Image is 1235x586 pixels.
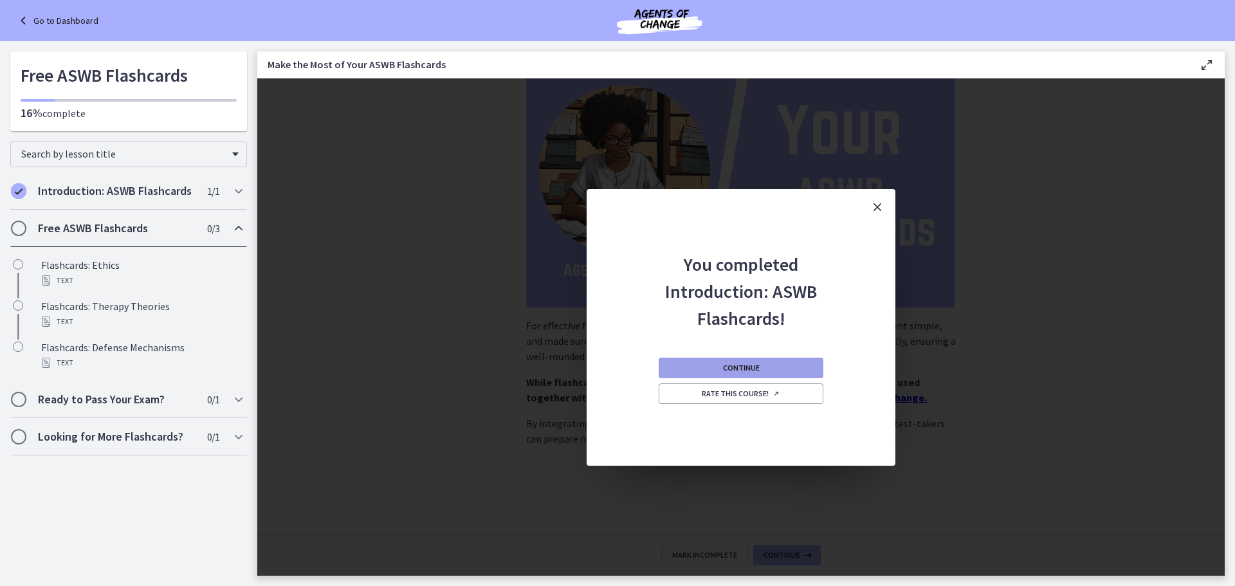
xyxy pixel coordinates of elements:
h3: Make the Most of Your ASWB Flashcards [268,57,1178,72]
i: Completed [11,183,26,199]
button: Close [859,189,895,225]
h1: Free ASWB Flashcards [21,62,237,89]
span: 0 / 3 [207,221,219,236]
a: Rate this course! Opens in a new window [659,383,823,404]
span: 0 / 1 [207,392,219,407]
span: 16% [21,105,42,120]
a: Go to Dashboard [15,13,98,28]
h2: Free ASWB Flashcards [38,221,195,236]
span: Search by lesson title [21,147,226,160]
h2: You completed Introduction: ASWB Flashcards! [656,225,826,332]
img: Agents of Change Social Work Test Prep [582,5,736,36]
span: Continue [723,363,760,373]
button: Continue [659,358,823,378]
i: Opens in a new window [773,390,780,398]
div: Text [41,273,242,288]
span: 1 / 1 [207,183,219,199]
div: Search by lesson title [10,142,247,167]
div: Flashcards: Defense Mechanisms [41,340,242,371]
h2: Introduction: ASWB Flashcards [38,183,195,199]
p: complete [21,105,237,121]
div: Text [41,355,242,371]
div: Flashcards: Therapy Theories [41,298,242,329]
div: Flashcards: Ethics [41,257,242,288]
div: Text [41,314,242,329]
h2: Ready to Pass Your Exam? [38,392,195,407]
span: Rate this course! [702,389,780,399]
span: 0 / 1 [207,429,219,444]
h2: Looking for More Flashcards? [38,429,195,444]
